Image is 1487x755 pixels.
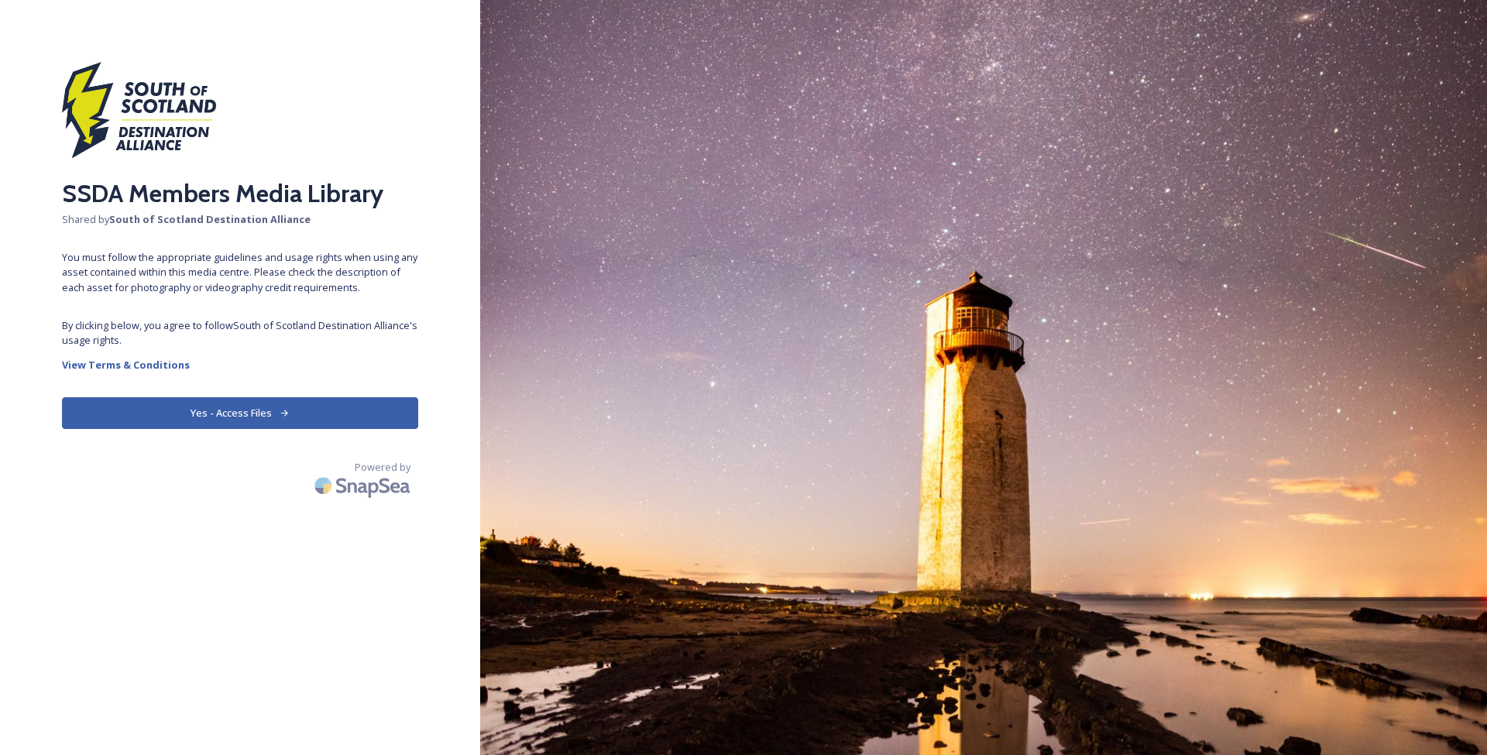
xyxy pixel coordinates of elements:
[62,318,418,348] span: By clicking below, you agree to follow South of Scotland Destination Alliance 's usage rights.
[62,212,418,227] span: Shared by
[310,468,418,504] img: SnapSea Logo
[62,175,418,212] h2: SSDA Members Media Library
[355,460,410,475] span: Powered by
[62,355,418,374] a: View Terms & Conditions
[62,397,418,429] button: Yes - Access Files
[62,358,190,372] strong: View Terms & Conditions
[62,62,217,167] img: 2021_SSH_Destination_colour.png
[109,212,311,226] strong: South of Scotland Destination Alliance
[62,250,418,295] span: You must follow the appropriate guidelines and usage rights when using any asset contained within...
